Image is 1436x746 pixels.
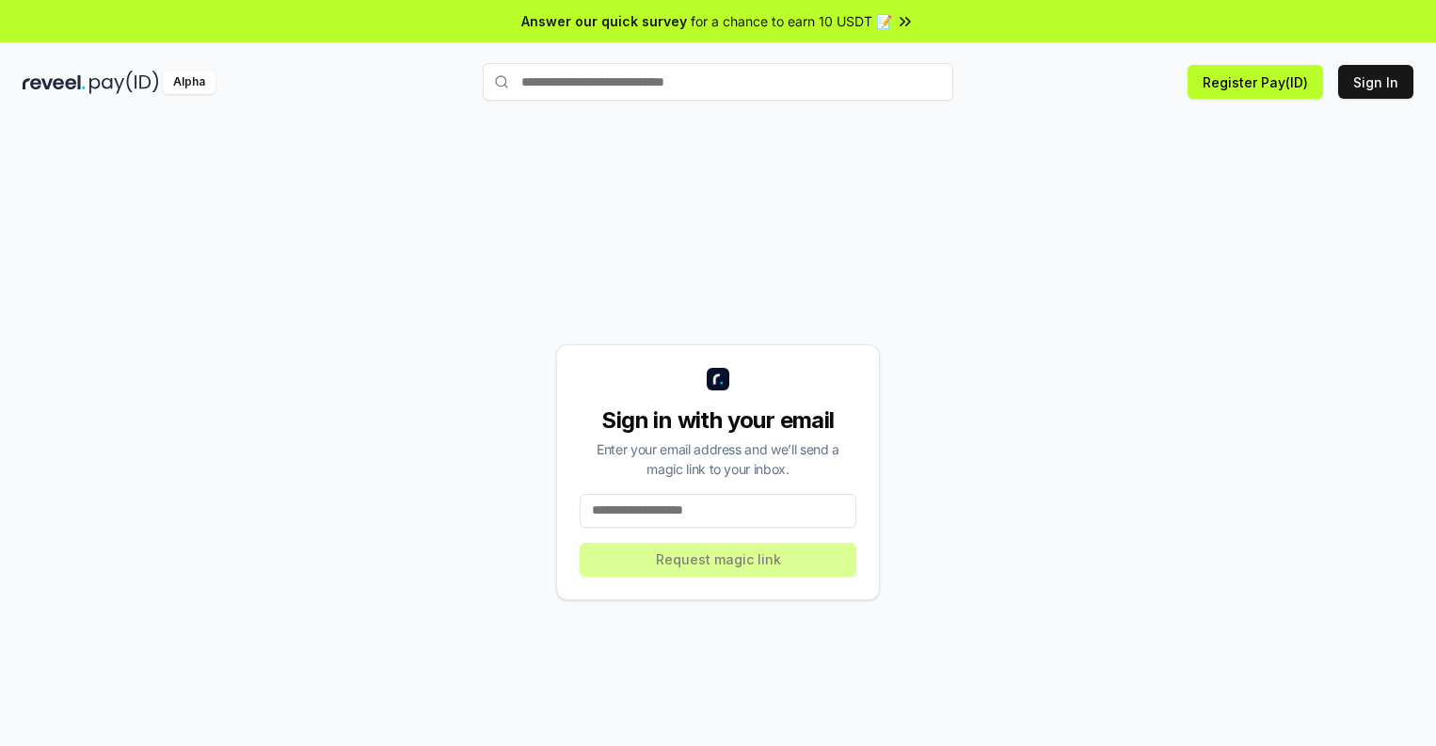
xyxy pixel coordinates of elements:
img: pay_id [89,71,159,94]
img: reveel_dark [23,71,86,94]
div: Enter your email address and we’ll send a magic link to your inbox. [580,439,856,479]
span: for a chance to earn 10 USDT 📝 [691,11,892,31]
div: Sign in with your email [580,405,856,436]
span: Answer our quick survey [521,11,687,31]
button: Sign In [1338,65,1413,99]
img: logo_small [707,368,729,390]
button: Register Pay(ID) [1188,65,1323,99]
div: Alpha [163,71,215,94]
